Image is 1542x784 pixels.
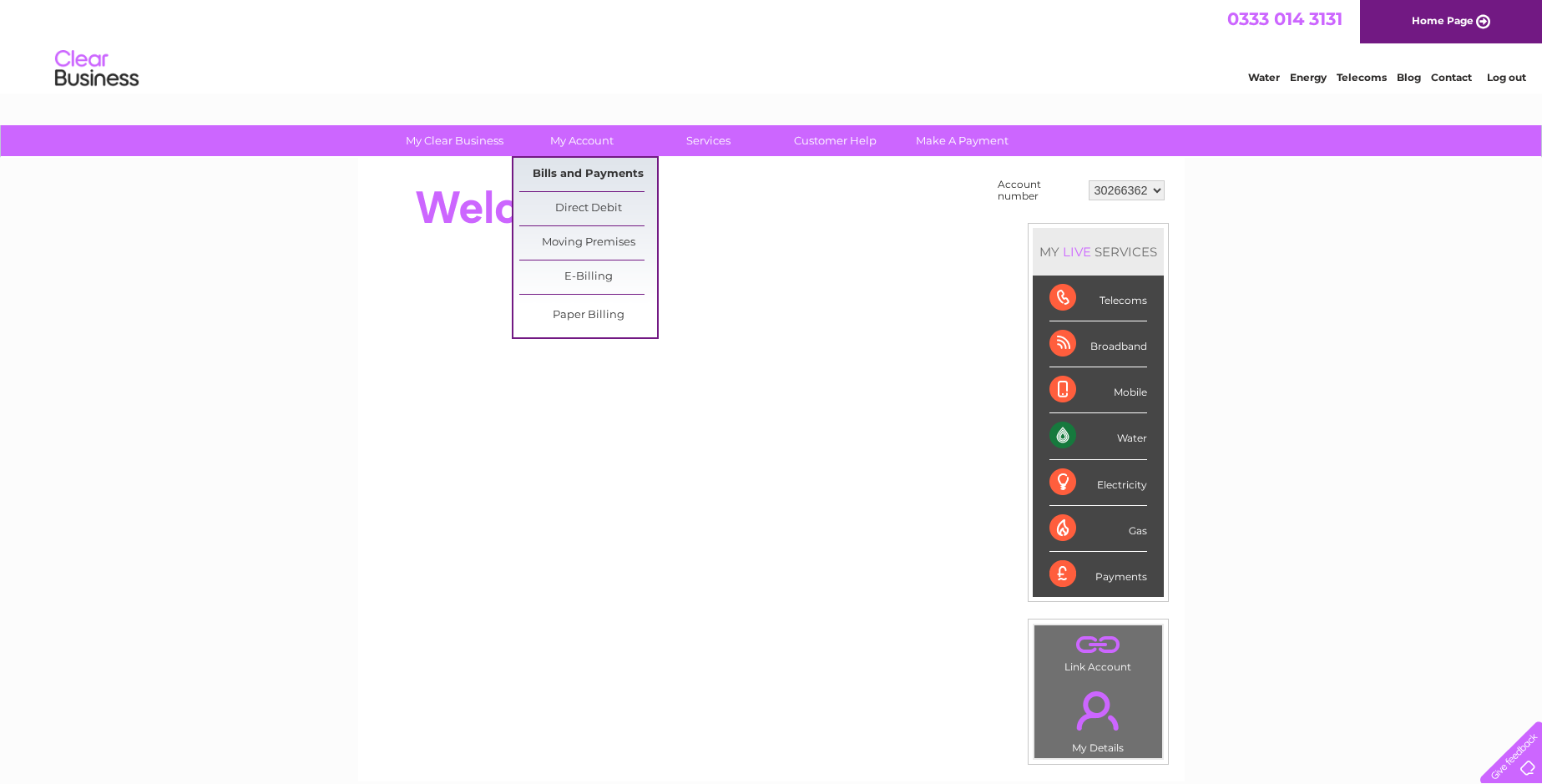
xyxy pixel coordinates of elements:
[1034,625,1163,677] td: Link Account
[1227,8,1342,29] a: 0333 014 3131
[1049,506,1147,552] div: Gas
[893,125,1031,156] a: Make A Payment
[1049,367,1147,413] div: Mobile
[1431,71,1472,83] a: Contact
[519,226,657,260] a: Moving Premises
[54,43,139,94] img: logo.png
[993,175,1084,206] td: Account number
[519,192,657,225] a: Direct Debit
[640,125,777,156] a: Services
[1049,276,1147,321] div: Telecoms
[766,125,904,156] a: Customer Help
[377,9,1166,81] div: Clear Business is a trading name of Verastar Limited (registered in [GEOGRAPHIC_DATA] No. 3667643...
[386,125,523,156] a: My Clear Business
[1049,552,1147,597] div: Payments
[513,125,650,156] a: My Account
[1033,228,1164,276] div: MY SERVICES
[1290,71,1327,83] a: Energy
[519,260,657,294] a: E-Billing
[1039,681,1158,740] a: .
[1487,71,1526,83] a: Log out
[1059,244,1095,260] div: LIVE
[1248,71,1280,83] a: Water
[1337,71,1387,83] a: Telecoms
[1049,413,1147,459] div: Water
[1049,460,1147,506] div: Electricity
[1039,630,1158,659] a: .
[519,158,657,191] a: Bills and Payments
[1034,677,1163,759] td: My Details
[1397,71,1421,83] a: Blog
[1049,321,1147,367] div: Broadband
[519,299,657,332] a: Paper Billing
